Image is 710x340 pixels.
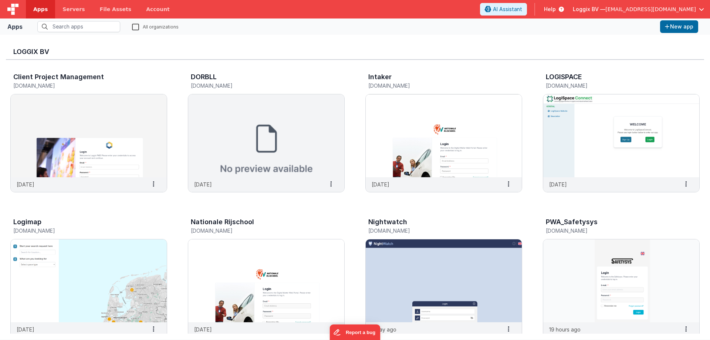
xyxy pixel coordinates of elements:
p: [DATE] [194,181,212,188]
h5: [DOMAIN_NAME] [368,228,504,233]
p: [DATE] [17,326,34,333]
p: [DATE] [372,181,389,188]
h3: Client Project Management [13,73,104,81]
span: Loggix BV — [573,6,605,13]
p: [DATE] [194,326,212,333]
h3: Nightwatch [368,218,407,226]
iframe: Marker.io feedback button [330,324,381,340]
h3: Nationale Rijschool [191,218,254,226]
span: [EMAIL_ADDRESS][DOMAIN_NAME] [605,6,696,13]
p: [DATE] [17,181,34,188]
h5: [DOMAIN_NAME] [13,228,149,233]
input: Search apps [37,21,120,32]
span: File Assets [100,6,132,13]
div: Apps [7,22,23,31]
h5: [DOMAIN_NAME] [191,83,326,88]
button: AI Assistant [480,3,527,16]
h3: Loggix BV [13,48,697,55]
h3: Logimap [13,218,41,226]
h5: [DOMAIN_NAME] [546,83,681,88]
button: Loggix BV — [EMAIL_ADDRESS][DOMAIN_NAME] [573,6,704,13]
span: Help [544,6,556,13]
h3: DORBLL [191,73,217,81]
span: Apps [33,6,48,13]
p: [DATE] [549,181,567,188]
h5: [DOMAIN_NAME] [13,83,149,88]
h3: Intaker [368,73,392,81]
p: a day ago [372,326,396,333]
button: New app [660,20,698,33]
p: 19 hours ago [549,326,581,333]
h5: [DOMAIN_NAME] [546,228,681,233]
span: AI Assistant [493,6,522,13]
h5: [DOMAIN_NAME] [191,228,326,233]
h5: [DOMAIN_NAME] [368,83,504,88]
h3: PWA_Safetysys [546,218,598,226]
label: All organizations [132,23,179,30]
span: Servers [62,6,85,13]
h3: LOGISPACE [546,73,582,81]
